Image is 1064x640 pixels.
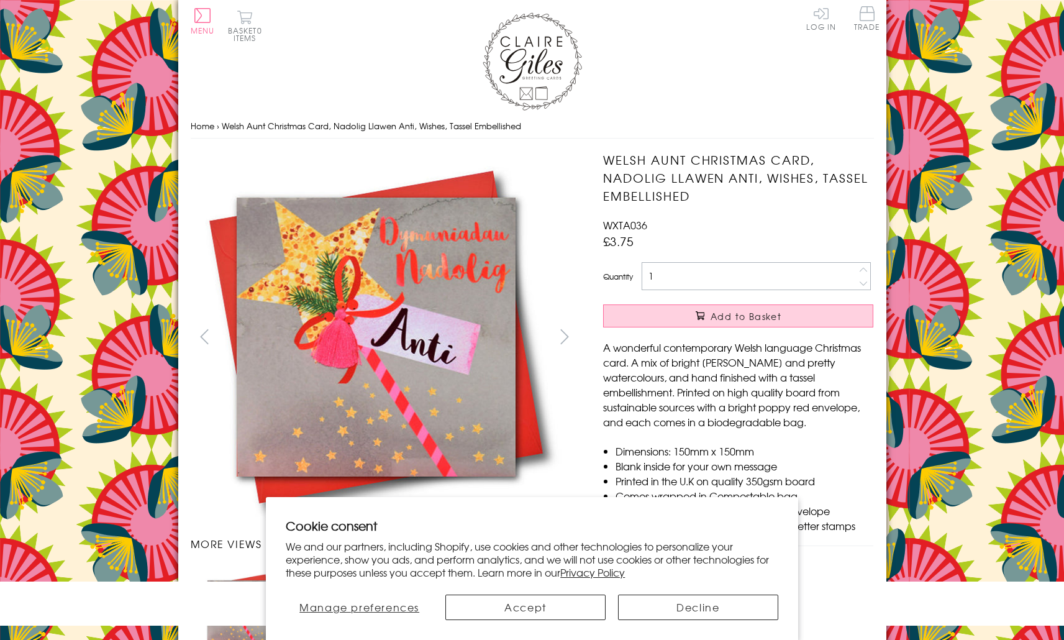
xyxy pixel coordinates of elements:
[228,10,262,42] button: Basket0 items
[603,217,647,232] span: WXTA036
[191,8,215,34] button: Menu
[578,151,951,524] img: Welsh Aunt Christmas Card, Nadolig Llawen Anti, Wishes, Tassel Embellished
[854,6,880,33] a: Trade
[222,120,521,132] span: Welsh Aunt Christmas Card, Nadolig Llawen Anti, Wishes, Tassel Embellished
[190,151,563,523] img: Welsh Aunt Christmas Card, Nadolig Llawen Anti, Wishes, Tassel Embellished
[550,322,578,350] button: next
[191,114,874,139] nav: breadcrumbs
[191,322,219,350] button: prev
[191,536,579,551] h3: More views
[191,25,215,36] span: Menu
[217,120,219,132] span: ›
[603,340,873,429] p: A wonderful contemporary Welsh language Christmas card. A mix of bright [PERSON_NAME] and pretty ...
[616,444,873,459] li: Dimensions: 150mm x 150mm
[711,310,781,322] span: Add to Basket
[603,304,873,327] button: Add to Basket
[603,271,633,282] label: Quantity
[286,540,778,578] p: We and our partners, including Shopify, use cookies and other technologies to personalize your ex...
[191,120,214,132] a: Home
[854,6,880,30] span: Trade
[616,459,873,473] li: Blank inside for your own message
[618,595,778,620] button: Decline
[616,473,873,488] li: Printed in the U.K on quality 350gsm board
[286,595,433,620] button: Manage preferences
[299,600,419,615] span: Manage preferences
[445,595,606,620] button: Accept
[603,232,634,250] span: £3.75
[483,12,582,111] img: Claire Giles Greetings Cards
[286,517,778,534] h2: Cookie consent
[603,151,873,204] h1: Welsh Aunt Christmas Card, Nadolig Llawen Anti, Wishes, Tassel Embellished
[560,565,625,580] a: Privacy Policy
[806,6,836,30] a: Log In
[616,488,873,503] li: Comes wrapped in Compostable bag
[234,25,262,43] span: 0 items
